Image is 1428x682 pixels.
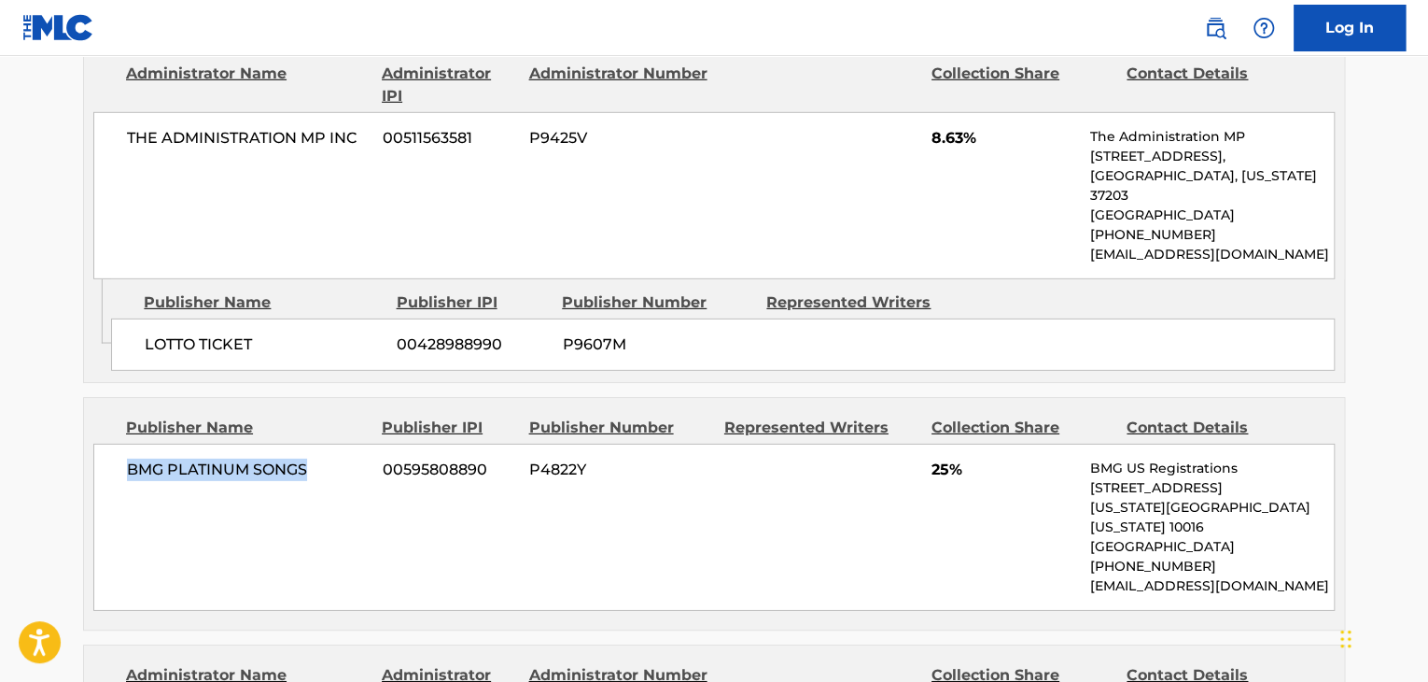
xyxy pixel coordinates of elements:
[126,63,368,107] div: Administrator Name
[1197,9,1234,47] a: Public Search
[1090,537,1334,557] p: [GEOGRAPHIC_DATA]
[1294,5,1406,51] a: Log In
[383,127,515,149] span: 00511563581
[1090,127,1334,147] p: The Administration MP
[1090,166,1334,206] p: [GEOGRAPHIC_DATA], [US_STATE] 37203
[382,417,514,439] div: Publisher IPI
[1090,459,1334,478] p: BMG US Registrations
[1090,478,1334,498] p: [STREET_ADDRESS]
[382,63,514,107] div: Administrator IPI
[931,459,1076,481] span: 25%
[766,291,957,314] div: Represented Writers
[383,459,515,481] span: 00595808890
[145,334,383,356] span: LOTTO TICKET
[528,417,709,439] div: Publisher Number
[1204,17,1226,39] img: search
[562,291,752,314] div: Publisher Number
[529,459,710,481] span: P4822Y
[1340,611,1351,667] div: Drag
[1127,417,1308,439] div: Contact Details
[1335,592,1428,682] iframe: Chat Widget
[127,127,369,149] span: THE ADMINISTRATION MP INC
[528,63,709,107] div: Administrator Number
[529,127,710,149] span: P9425V
[22,14,94,41] img: MLC Logo
[1090,206,1334,225] p: [GEOGRAPHIC_DATA]
[144,291,382,314] div: Publisher Name
[1090,225,1334,245] p: [PHONE_NUMBER]
[397,334,548,356] span: 00428988990
[1090,245,1334,264] p: [EMAIL_ADDRESS][DOMAIN_NAME]
[931,127,1076,149] span: 8.63%
[724,417,917,439] div: Represented Writers
[1253,17,1275,39] img: help
[126,417,368,439] div: Publisher Name
[1090,576,1334,596] p: [EMAIL_ADDRESS][DOMAIN_NAME]
[1127,63,1308,107] div: Contact Details
[1245,9,1282,47] div: Help
[562,334,752,356] span: P9607M
[931,417,1113,439] div: Collection Share
[127,459,369,481] span: BMG PLATINUM SONGS
[1090,147,1334,166] p: [STREET_ADDRESS],
[1090,557,1334,576] p: [PHONE_NUMBER]
[931,63,1113,107] div: Collection Share
[1090,498,1334,537] p: [US_STATE][GEOGRAPHIC_DATA][US_STATE] 10016
[396,291,548,314] div: Publisher IPI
